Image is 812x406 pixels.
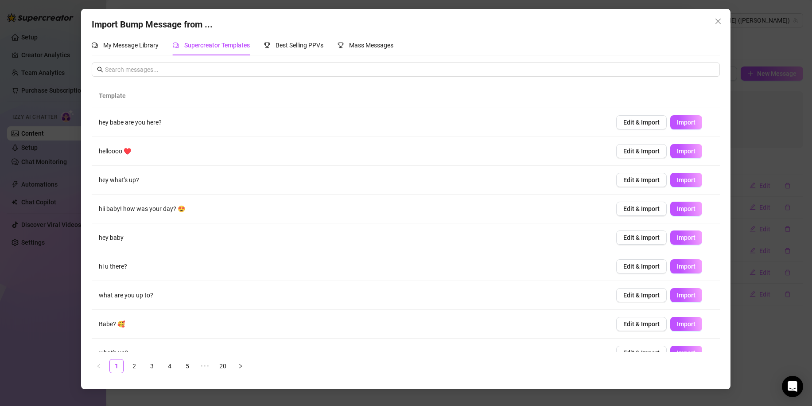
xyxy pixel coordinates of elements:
[110,359,123,373] a: 1
[617,317,667,331] button: Edit & Import
[184,42,250,49] span: Supercreator Templates
[671,115,703,129] button: Import
[180,359,194,373] li: 5
[233,359,248,373] li: Next Page
[97,66,103,73] span: search
[671,230,703,245] button: Import
[233,359,248,373] button: right
[109,359,124,373] li: 1
[128,359,141,373] a: 2
[173,42,179,48] span: comment
[92,195,609,223] td: hii baby! how was your day? 😍
[92,310,609,339] td: Babe? 🥰
[617,173,667,187] button: Edit & Import
[92,359,106,373] li: Previous Page
[92,166,609,195] td: hey what's up?
[181,359,194,373] a: 5
[624,205,660,212] span: Edit & Import
[624,263,660,270] span: Edit & Import
[617,288,667,302] button: Edit & Import
[92,281,609,310] td: what are you up to?
[677,263,696,270] span: Import
[711,18,726,25] span: Close
[617,230,667,245] button: Edit & Import
[671,259,703,273] button: Import
[677,349,696,356] span: Import
[276,42,323,49] span: Best Selling PPVs
[238,363,243,369] span: right
[349,42,393,49] span: Mass Messages
[677,205,696,212] span: Import
[92,19,213,30] span: Import Bump Message from ...
[617,115,667,129] button: Edit & Import
[624,148,660,155] span: Edit & Import
[105,65,715,74] input: Search messages...
[671,288,703,302] button: Import
[715,18,722,25] span: close
[92,339,609,367] td: what's up?
[677,176,696,183] span: Import
[677,119,696,126] span: Import
[92,108,609,137] td: hey babe are you here?
[624,176,660,183] span: Edit & Import
[671,317,703,331] button: Import
[782,376,803,397] div: Open Intercom Messenger
[624,320,660,328] span: Edit & Import
[677,292,696,299] span: Import
[671,173,703,187] button: Import
[617,202,667,216] button: Edit & Import
[92,137,609,166] td: helloooo ♥️
[617,346,667,360] button: Edit & Import
[198,359,212,373] li: Next 5 Pages
[216,359,230,373] li: 20
[103,42,159,49] span: My Message Library
[216,359,229,373] a: 20
[163,359,176,373] a: 4
[92,223,609,252] td: hey baby
[677,148,696,155] span: Import
[671,346,703,360] button: Import
[92,42,98,48] span: comment
[617,259,667,273] button: Edit & Import
[671,202,703,216] button: Import
[145,359,159,373] a: 3
[92,359,106,373] button: left
[624,349,660,356] span: Edit & Import
[163,359,177,373] li: 4
[711,14,726,28] button: Close
[677,320,696,328] span: Import
[264,42,270,48] span: trophy
[92,252,609,281] td: hi u there?
[96,363,101,369] span: left
[127,359,141,373] li: 2
[198,359,212,373] span: •••
[624,234,660,241] span: Edit & Import
[338,42,344,48] span: trophy
[617,144,667,158] button: Edit & Import
[677,234,696,241] span: Import
[92,84,602,108] th: Template
[624,292,660,299] span: Edit & Import
[671,144,703,158] button: Import
[624,119,660,126] span: Edit & Import
[145,359,159,373] li: 3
